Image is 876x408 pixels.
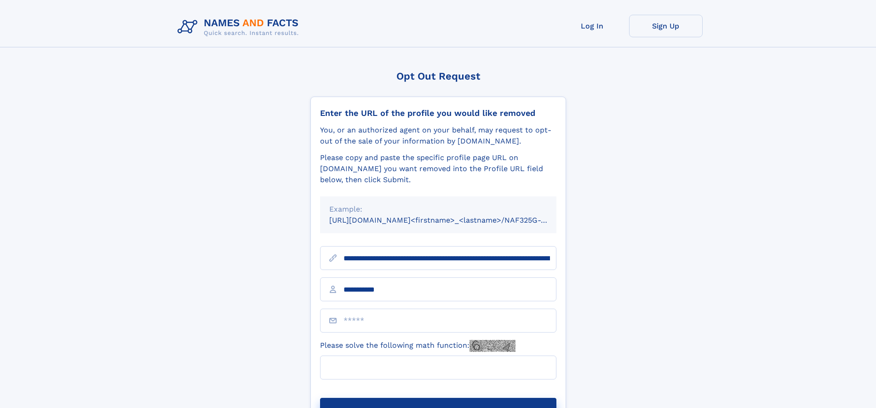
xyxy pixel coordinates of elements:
div: You, or an authorized agent on your behalf, may request to opt-out of the sale of your informatio... [320,125,556,147]
a: Log In [555,15,629,37]
img: Logo Names and Facts [174,15,306,40]
a: Sign Up [629,15,703,37]
div: Opt Out Request [310,70,566,82]
small: [URL][DOMAIN_NAME]<firstname>_<lastname>/NAF325G-xxxxxxxx [329,216,574,224]
label: Please solve the following math function: [320,340,515,352]
div: Please copy and paste the specific profile page URL on [DOMAIN_NAME] you want removed into the Pr... [320,152,556,185]
div: Enter the URL of the profile you would like removed [320,108,556,118]
div: Example: [329,204,547,215]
